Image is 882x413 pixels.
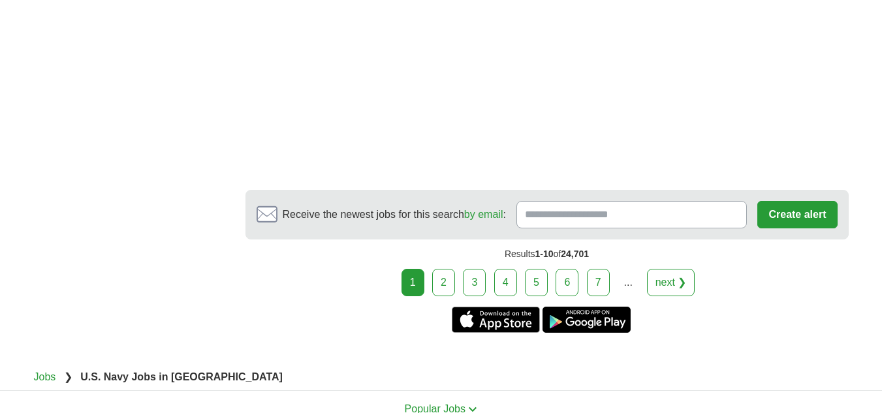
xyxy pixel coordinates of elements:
button: Create alert [757,201,837,228]
a: Get the Android app [543,307,631,333]
span: 1-10 [535,249,554,259]
strong: U.S. Navy Jobs in [GEOGRAPHIC_DATA] [80,371,283,382]
a: next ❯ [647,269,695,296]
span: 24,701 [561,249,589,259]
img: toggle icon [468,406,477,412]
div: ... [615,269,641,296]
a: 3 [463,269,486,296]
a: 6 [556,269,578,296]
div: Results of [245,239,849,269]
a: Jobs [34,371,56,382]
a: 7 [587,269,610,296]
a: 2 [432,269,455,296]
div: 1 [402,269,424,296]
a: 4 [494,269,517,296]
a: 5 [525,269,548,296]
a: Get the iPhone app [452,307,540,333]
span: ❯ [64,371,72,382]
